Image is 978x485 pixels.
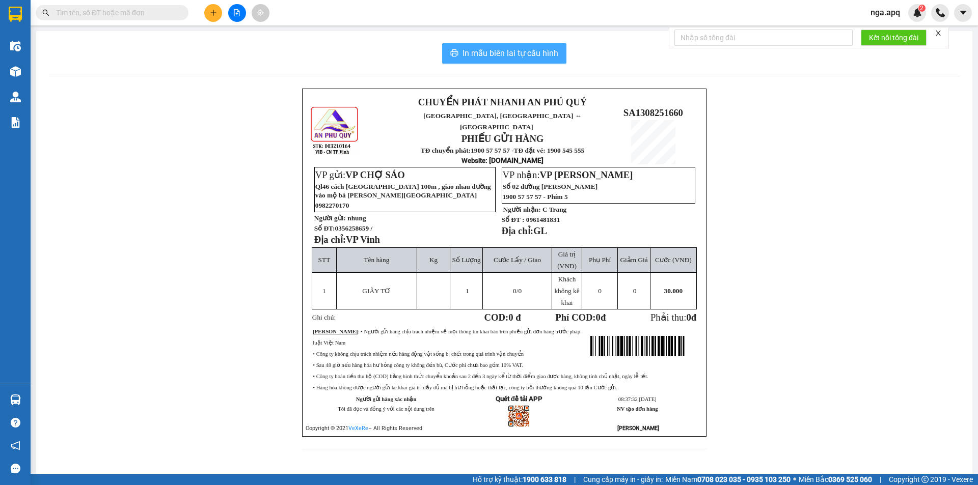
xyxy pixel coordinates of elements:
[313,362,523,368] span: • Sau 48 giờ nếu hàng hóa hư hỏng công ty không đền bù, Cước phí chưa bao gồm 10% VAT.
[11,441,20,450] span: notification
[345,169,405,180] span: VP CHỢ SÁO
[503,206,541,213] strong: Người nhận:
[461,157,485,164] span: Website
[959,8,968,17] span: caret-down
[540,169,633,180] span: VP [PERSON_NAME]
[452,256,481,264] span: Số Lượng
[315,169,405,180] span: VP gửi:
[306,425,422,432] span: Copyright © 2021 – All Rights Reserved
[954,4,972,22] button: caret-down
[315,183,491,199] span: Ql46 cách [GEOGRAPHIC_DATA] 100m , giao nhau đường vào mộ bà [PERSON_NAME][GEOGRAPHIC_DATA]
[466,287,469,295] span: 1
[362,287,391,295] span: GIÂY TƠ
[508,312,521,323] span: 0 đ
[503,169,633,180] span: VP nhận:
[348,425,368,432] a: VeXeRe
[554,275,579,306] span: Khách không kê khai
[315,202,349,209] span: 0982270170
[429,256,438,264] span: Kg
[918,5,926,12] sup: 2
[346,234,380,245] span: VP Vinh
[10,41,21,51] img: warehouse-icon
[312,313,336,321] span: Ghi chú:
[542,206,566,213] span: C Trang
[10,117,21,128] img: solution-icon
[574,474,576,485] span: |
[314,214,346,222] strong: Người gửi:
[913,8,922,17] img: icon-new-feature
[862,6,908,19] span: nga.apq
[42,9,49,16] span: search
[583,474,663,485] span: Cung cấp máy in - giấy in:
[697,475,791,483] strong: 0708 023 035 - 0935 103 250
[494,256,541,264] span: Cước Lấy / Giao
[10,92,21,102] img: warehouse-icon
[442,43,566,64] button: printerIn mẫu biên lai tự cấu hình
[313,329,580,346] span: : • Người gửi hàng chịu trách nhiệm về mọi thông tin khai báo trên phiếu gửi đơn hàng trước pháp ...
[10,66,21,77] img: warehouse-icon
[674,30,853,46] input: Nhập số tổng đài
[617,425,659,432] strong: [PERSON_NAME]
[313,385,617,390] span: • Hàng hóa không được người gửi kê khai giá trị đầy đủ mà bị hư hỏng hoặc thất lạc, công ty bồi t...
[463,47,558,60] span: In mẫu biên lai tự cấu hình
[9,7,22,22] img: logo-vxr
[364,256,389,264] span: Tên hàng
[828,475,872,483] strong: 0369 525 060
[502,225,533,236] strong: Địa chỉ:
[533,225,547,236] span: GL
[318,256,331,264] span: STT
[450,49,458,59] span: printer
[880,474,881,485] span: |
[461,133,544,144] strong: PHIẾU GỬI HÀNG
[503,193,568,201] span: 1900 57 57 57 - Phím 5
[920,5,923,12] span: 2
[664,287,683,295] span: 30.000
[655,256,692,264] span: Cước (VNĐ)
[338,406,434,412] span: Tôi đã đọc và đồng ý với các nội dung trên
[686,312,691,323] span: 0
[11,464,20,473] span: message
[10,394,21,405] img: warehouse-icon
[589,256,611,264] span: Phụ Phí
[313,374,648,379] span: • Công ty hoàn tiền thu hộ (COD) bằng hình thức chuyển khoản sau 2 đến 3 ngày kể từ thời điểm gia...
[869,32,918,43] span: Kết nối tổng đài
[228,4,246,22] button: file-add
[56,7,176,18] input: Tìm tên, số ĐT hoặc mã đơn
[471,147,513,154] strong: 1900 57 57 57 -
[335,224,372,232] span: 0356258659 /
[514,147,585,154] strong: TĐ đặt vé: 1900 545 555
[314,234,346,245] strong: Địa chỉ:
[461,156,544,164] strong: : [DOMAIN_NAME]
[793,477,796,481] span: ⚪️
[513,287,522,295] span: /0
[484,312,521,323] strong: COD:
[596,312,601,323] span: 0
[11,418,20,427] span: question-circle
[620,256,647,264] span: Giảm Giá
[502,216,525,223] strong: Số ĐT :
[526,216,560,223] span: 0961481831
[799,474,872,485] span: Miền Bắc
[617,406,658,412] strong: NV tạo đơn hàng
[252,4,269,22] button: aim
[310,105,360,156] img: logo
[347,214,366,222] span: nhung
[921,476,929,483] span: copyright
[623,107,683,118] span: SA1308251660
[555,312,606,323] strong: Phí COD: đ
[557,250,577,270] span: Giá trị (VNĐ)
[691,312,696,323] span: đ
[496,395,542,403] strong: Quét để tải APP
[322,287,326,295] span: 1
[598,287,602,295] span: 0
[313,351,524,357] span: • Công ty không chịu trách nhiệm nếu hàng động vật sống bị chết trong quá trình vận chuyển
[935,30,942,37] span: close
[665,474,791,485] span: Miền Nam
[423,112,582,131] span: [GEOGRAPHIC_DATA], [GEOGRAPHIC_DATA] ↔ [GEOGRAPHIC_DATA]
[633,287,637,295] span: 0
[313,329,358,334] strong: [PERSON_NAME]
[210,9,217,16] span: plus
[618,396,657,402] span: 08:37:32 [DATE]
[421,147,471,154] strong: TĐ chuyển phát:
[503,183,598,190] span: Số 02 đường [PERSON_NAME]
